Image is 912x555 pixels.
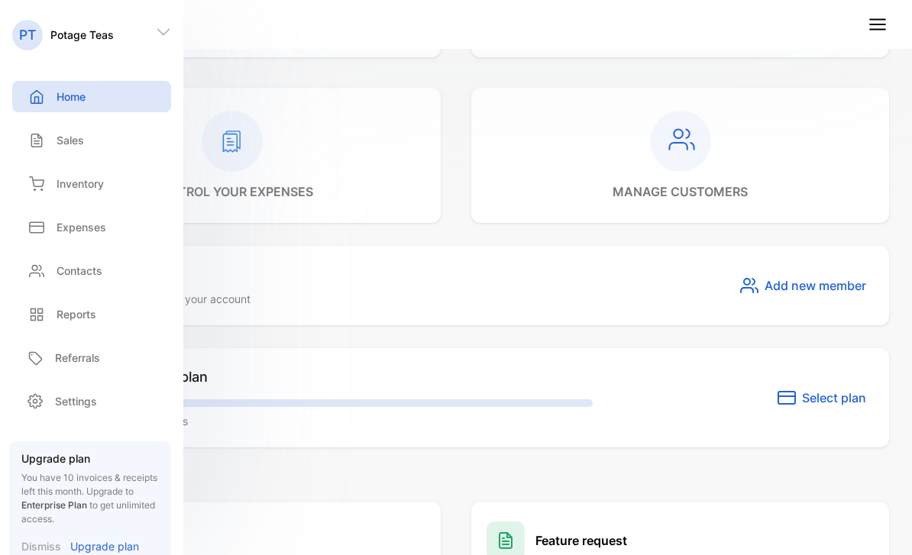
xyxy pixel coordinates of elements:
[613,182,748,201] p: manage customers
[802,389,866,407] span: Select plan
[57,176,104,192] p: Inventory
[57,132,84,148] p: Sales
[150,182,313,201] p: control your expenses
[70,538,139,554] p: Upgrade plan
[21,499,87,511] span: Enterprise Plan
[21,538,61,554] p: Dismiss
[21,486,155,524] span: Upgrade to to get unlimited access.
[46,366,593,387] p: You are on the Free plan
[778,389,866,407] button: Select plan
[21,471,159,526] p: You have 10 invoices & receipts left this month.
[765,276,866,295] span: Add new member
[55,393,97,409] p: Settings
[55,350,100,366] p: Referrals
[23,470,889,489] p: Help center
[740,276,866,295] button: Add new member
[46,413,593,429] p: 358 days till the plan expires
[61,538,139,554] a: Upgrade plan
[57,219,106,235] p: Expenses
[19,25,36,45] p: PT
[535,531,627,550] h1: Feature request
[57,89,86,105] p: Home
[57,306,96,322] p: Reports
[57,263,102,279] p: Contacts
[21,450,159,466] p: Upgrade plan
[50,27,114,43] p: Potage Teas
